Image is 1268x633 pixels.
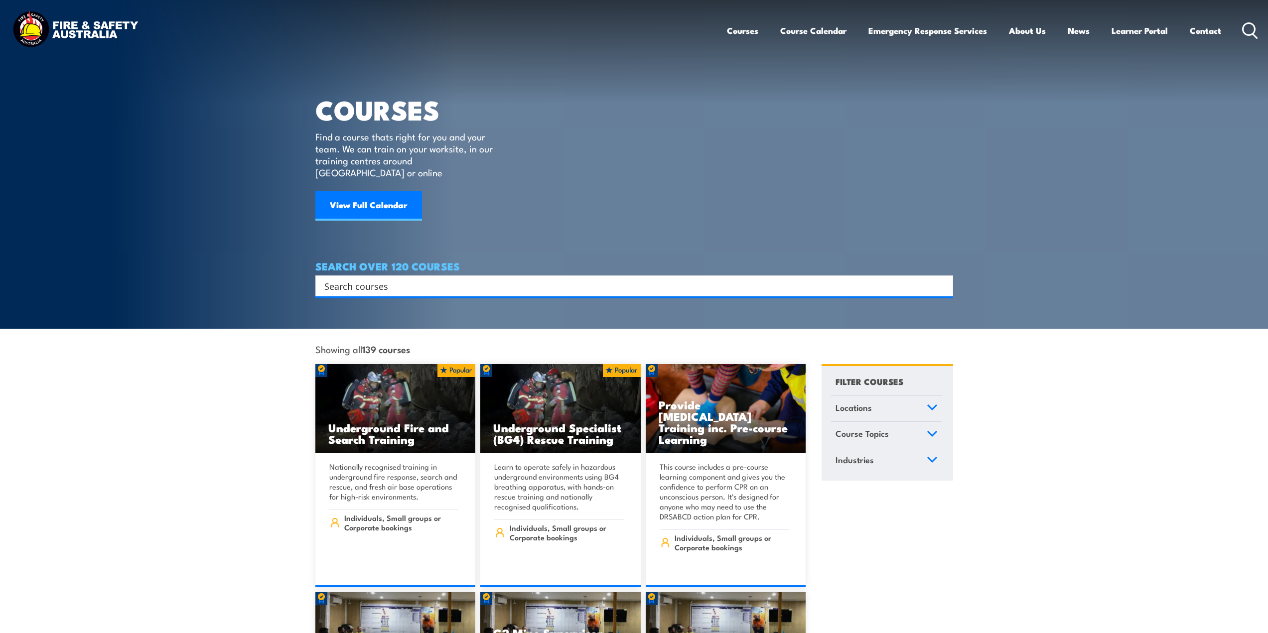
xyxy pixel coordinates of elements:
span: Individuals, Small groups or Corporate bookings [675,533,789,552]
h4: SEARCH OVER 120 COURSES [315,260,953,271]
h3: Underground Fire and Search Training [328,422,463,445]
h1: COURSES [315,98,507,121]
p: Nationally recognised training in underground fire response, search and rescue, and fresh air bas... [329,462,459,502]
span: Industries [836,453,874,467]
p: Find a course thats right for you and your team. We can train on your worksite, in our training c... [315,130,497,178]
form: Search form [326,279,933,293]
input: Search input [324,278,931,293]
a: Locations [831,396,942,422]
img: Underground mine rescue [315,364,476,454]
span: Individuals, Small groups or Corporate bookings [510,523,624,542]
strong: 139 courses [362,342,410,356]
p: Learn to operate safely in hazardous underground environments using BG4 breathing apparatus, with... [494,462,624,511]
a: News [1068,17,1090,44]
a: Underground Specialist (BG4) Rescue Training [480,364,641,454]
h4: FILTER COURSES [836,375,903,388]
img: Underground mine rescue [480,364,641,454]
a: Course Topics [831,422,942,448]
a: Course Calendar [780,17,846,44]
a: Learner Portal [1112,17,1168,44]
a: View Full Calendar [315,191,422,221]
h3: Underground Specialist (BG4) Rescue Training [493,422,628,445]
p: This course includes a pre-course learning component and gives you the confidence to perform CPR ... [660,462,789,521]
span: Locations [836,401,872,414]
a: Provide [MEDICAL_DATA] Training inc. Pre-course Learning [646,364,806,454]
span: Course Topics [836,427,889,440]
a: About Us [1009,17,1046,44]
span: Showing all [315,344,410,354]
h3: Provide [MEDICAL_DATA] Training inc. Pre-course Learning [659,399,793,445]
a: Emergency Response Services [868,17,987,44]
a: Industries [831,448,942,474]
a: Underground Fire and Search Training [315,364,476,454]
a: Courses [727,17,758,44]
span: Individuals, Small groups or Corporate bookings [344,513,458,532]
a: Contact [1190,17,1221,44]
img: Low Voltage Rescue and Provide CPR [646,364,806,454]
button: Search magnifier button [936,279,950,293]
